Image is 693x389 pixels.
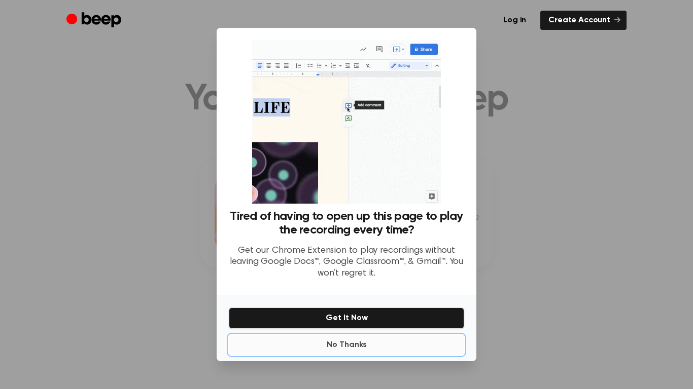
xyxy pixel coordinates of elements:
a: Create Account [540,11,627,30]
button: No Thanks [229,335,464,355]
button: Get It Now [229,307,464,329]
img: Beep extension in action [252,40,440,204]
p: Get our Chrome Extension to play recordings without leaving Google Docs™, Google Classroom™, & Gm... [229,245,464,280]
a: Log in [495,11,534,30]
a: Beep [66,11,124,30]
h3: Tired of having to open up this page to play the recording every time? [229,210,464,237]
